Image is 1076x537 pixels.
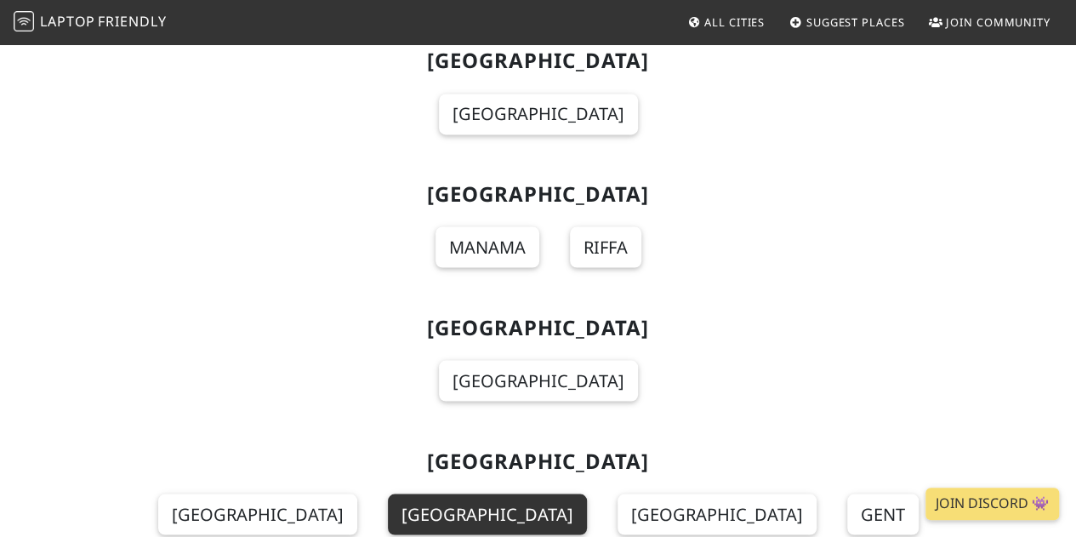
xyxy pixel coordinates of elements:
[64,182,1013,207] h2: [GEOGRAPHIC_DATA]
[783,7,912,37] a: Suggest Places
[40,12,95,31] span: Laptop
[922,7,1057,37] a: Join Community
[64,315,1013,340] h2: [GEOGRAPHIC_DATA]
[704,14,765,30] span: All Cities
[806,14,905,30] span: Suggest Places
[64,49,1013,73] h2: [GEOGRAPHIC_DATA]
[158,494,357,534] a: [GEOGRAPHIC_DATA]
[14,11,34,31] img: LaptopFriendly
[925,488,1059,520] a: Join Discord 👾
[847,494,919,534] a: Gent
[98,12,166,31] span: Friendly
[439,360,638,401] a: [GEOGRAPHIC_DATA]
[570,226,641,267] a: Riffa
[439,94,638,134] a: [GEOGRAPHIC_DATA]
[436,226,539,267] a: Manama
[946,14,1050,30] span: Join Community
[680,7,771,37] a: All Cities
[618,494,817,534] a: [GEOGRAPHIC_DATA]
[388,494,587,534] a: [GEOGRAPHIC_DATA]
[64,448,1013,473] h2: [GEOGRAPHIC_DATA]
[14,8,167,37] a: LaptopFriendly LaptopFriendly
